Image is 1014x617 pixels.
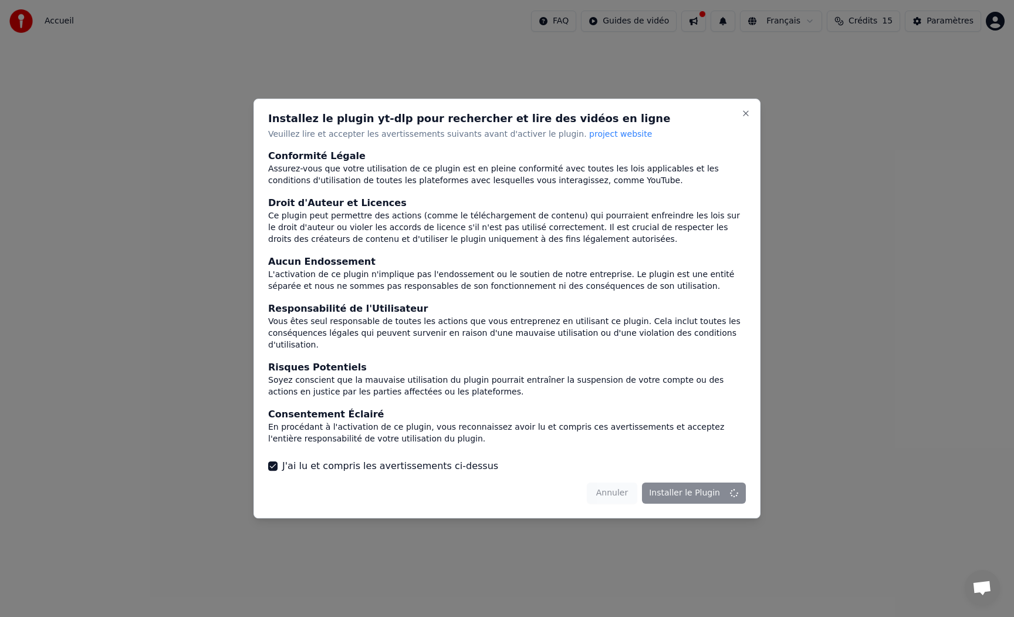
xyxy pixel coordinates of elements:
span: project website [589,129,652,139]
div: Risques Potentiels [268,360,746,375]
div: Ce plugin peut permettre des actions (comme le téléchargement de contenu) qui pourraient enfreind... [268,211,746,246]
label: J'ai lu et compris les avertissements ci-dessus [282,459,498,473]
div: Responsabilité de l'Utilisateur [268,302,746,316]
div: Soyez conscient que la mauvaise utilisation du plugin pourrait entraîner la suspension de votre c... [268,375,746,398]
div: Assurez-vous que votre utilisation de ce plugin est en pleine conformité avec toutes les lois app... [268,164,746,187]
div: En procédant à l'activation de ce plugin, vous reconnaissez avoir lu et compris ces avertissement... [268,422,746,445]
p: Veuillez lire et accepter les avertissements suivants avant d'activer le plugin. [268,129,746,140]
div: Consentement Éclairé [268,407,746,422]
div: Aucun Endossement [268,255,746,269]
div: L'activation de ce plugin n'implique pas l'endossement ou le soutien de notre entreprise. Le plug... [268,269,746,293]
h2: Installez le plugin yt-dlp pour rechercher et lire des vidéos en ligne [268,113,746,124]
div: Vous êtes seul responsable de toutes les actions que vous entreprenez en utilisant ce plugin. Cel... [268,316,746,351]
div: Conformité Légale [268,150,746,164]
div: Droit d'Auteur et Licences [268,197,746,211]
